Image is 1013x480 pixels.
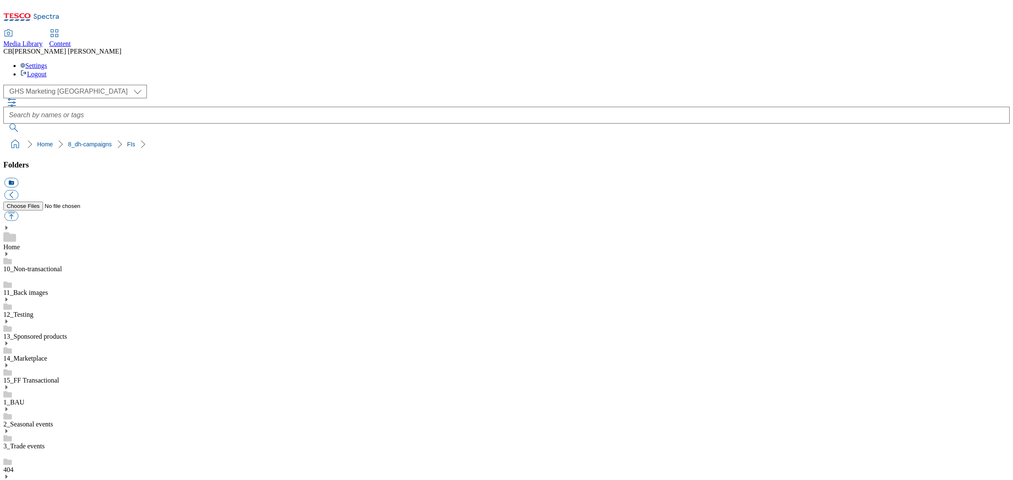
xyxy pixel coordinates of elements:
[127,141,135,148] a: FIs
[3,442,45,450] a: 3_Trade events
[20,70,46,78] a: Logout
[3,466,14,473] a: 404
[3,136,1010,152] nav: breadcrumb
[49,40,71,47] span: Content
[3,421,53,428] a: 2_Seasonal events
[3,40,43,47] span: Media Library
[3,311,33,318] a: 12_Testing
[12,48,121,55] span: [PERSON_NAME] [PERSON_NAME]
[3,48,12,55] span: CB
[3,243,20,251] a: Home
[3,107,1010,124] input: Search by names or tags
[3,399,24,406] a: 1_BAU
[3,333,67,340] a: 13_Sponsored products
[3,30,43,48] a: Media Library
[3,355,47,362] a: 14_Marketplace
[3,289,48,296] a: 11_Back images
[20,62,47,69] a: Settings
[3,160,1010,170] h3: Folders
[8,138,22,151] a: home
[68,141,112,148] a: 8_dh-campaigns
[49,30,71,48] a: Content
[3,377,59,384] a: 15_FF Transactional
[37,141,53,148] a: Home
[3,265,62,272] a: 10_Non-transactional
